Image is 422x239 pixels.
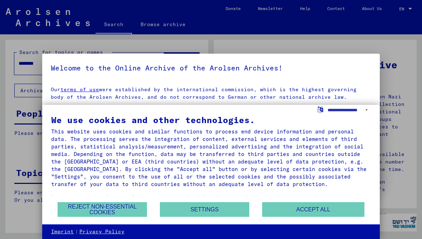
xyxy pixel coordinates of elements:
div: This website uses cookies and similar functions to process end device information and personal da... [51,128,371,188]
button: Settings [160,202,249,217]
p: Our were established by the international commission, which is the highest governing body of the ... [51,86,371,101]
a: Imprint [51,228,74,235]
h5: Welcome to the Online Archive of the Arolsen Archives! [51,62,371,74]
a: terms of use [60,86,99,93]
div: We use cookies and other technologies. [51,116,371,124]
button: Reject non-essential cookies [58,202,147,217]
button: Accept all [262,202,364,217]
a: Privacy Policy [79,228,124,235]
